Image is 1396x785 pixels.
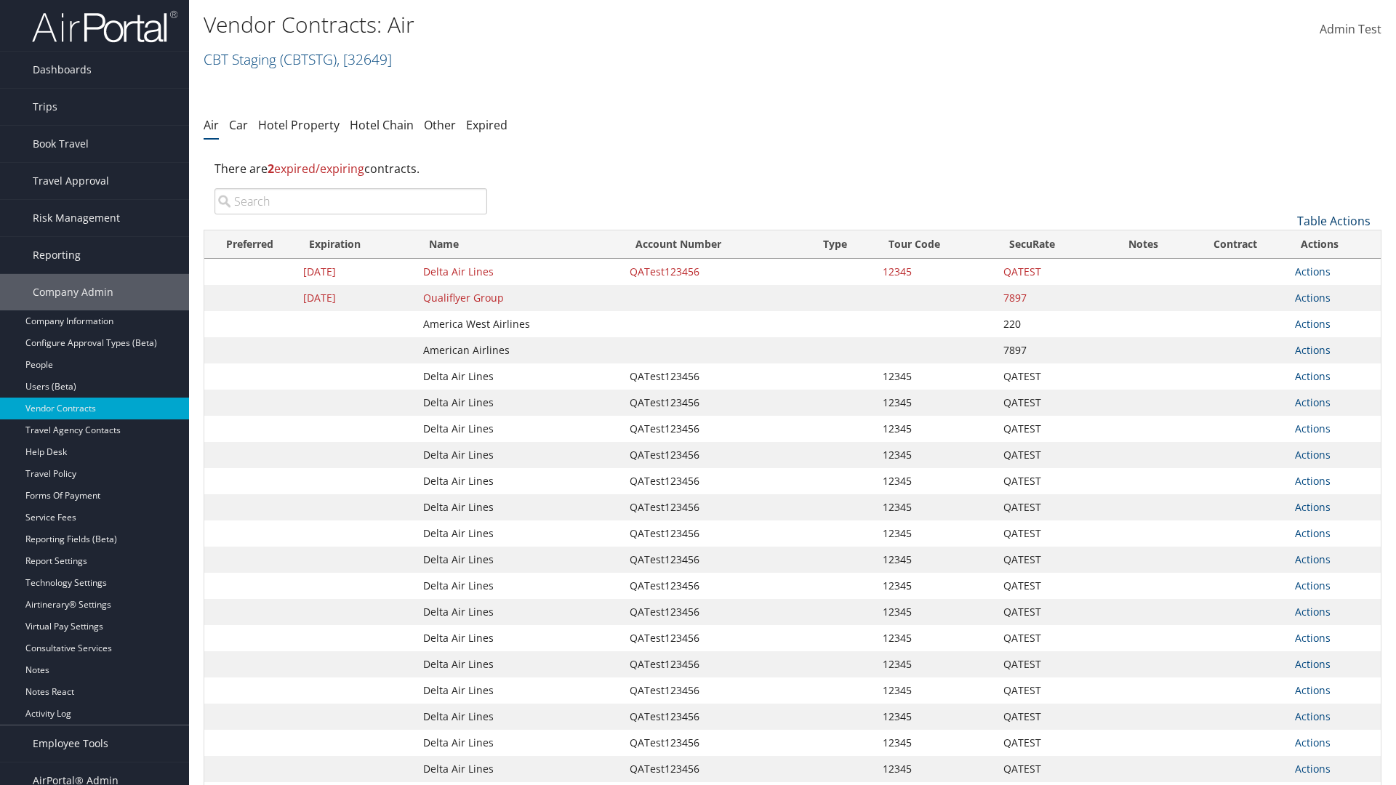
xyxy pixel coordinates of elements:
td: 12345 [875,704,996,730]
td: QATEST [996,599,1104,625]
td: Delta Air Lines [416,259,622,285]
a: Actions [1295,552,1331,566]
td: QATEST [996,520,1104,547]
td: Delta Air Lines [416,520,622,547]
a: Actions [1295,265,1331,278]
td: QATEST [996,651,1104,677]
span: Trips [33,89,57,125]
td: QATEST [996,468,1104,494]
td: 12345 [875,390,996,416]
td: QATEST [996,625,1104,651]
a: Actions [1295,317,1331,331]
td: 12345 [875,259,996,285]
td: 12345 [875,756,996,782]
td: Delta Air Lines [416,730,622,756]
td: 12345 [875,573,996,599]
td: QATest123456 [622,625,810,651]
a: Actions [1295,631,1331,645]
a: Actions [1295,422,1331,435]
th: Contract: activate to sort column ascending [1182,230,1287,259]
img: airportal-logo.png [32,9,177,44]
td: 12345 [875,547,996,573]
th: Notes: activate to sort column ascending [1104,230,1182,259]
td: QATest123456 [622,704,810,730]
td: Delta Air Lines [416,573,622,599]
a: CBT Staging [204,49,392,69]
span: Reporting [33,237,81,273]
td: QATEST [996,704,1104,730]
a: Actions [1295,762,1331,776]
td: 12345 [875,363,996,390]
td: QATest123456 [622,677,810,704]
th: Tour Code: activate to sort column ascending [875,230,996,259]
td: QATest123456 [622,547,810,573]
span: expired/expiring [268,161,364,177]
td: 7897 [996,285,1104,311]
td: QATest123456 [622,599,810,625]
td: QATest123456 [622,651,810,677]
td: Qualiflyer Group [416,285,622,311]
td: Delta Air Lines [416,599,622,625]
th: Type: activate to sort column ascending [810,230,876,259]
td: 12345 [875,494,996,520]
td: QATest123456 [622,468,810,494]
a: Actions [1295,474,1331,488]
td: Delta Air Lines [416,704,622,730]
td: QATEST [996,442,1104,468]
a: Actions [1295,500,1331,514]
a: Hotel Chain [350,117,414,133]
td: QATEST [996,259,1104,285]
th: Name: activate to sort column ascending [416,230,622,259]
th: Account Number: activate to sort column ascending [622,230,810,259]
a: Air [204,117,219,133]
td: Delta Air Lines [416,468,622,494]
span: Travel Approval [33,163,109,199]
td: Delta Air Lines [416,756,622,782]
a: Actions [1295,526,1331,540]
td: QATEST [996,573,1104,599]
a: Actions [1295,579,1331,592]
span: Book Travel [33,126,89,162]
td: Delta Air Lines [416,442,622,468]
td: QATest123456 [622,442,810,468]
td: QATest123456 [622,573,810,599]
td: [DATE] [296,259,417,285]
div: There are contracts. [204,149,1381,188]
td: QATEST [996,547,1104,573]
a: Actions [1295,736,1331,749]
td: Delta Air Lines [416,547,622,573]
td: QATest123456 [622,259,810,285]
strong: 2 [268,161,274,177]
td: [DATE] [296,285,417,311]
input: Search [214,188,487,214]
td: Delta Air Lines [416,494,622,520]
span: ( CBTSTG ) [280,49,337,69]
td: 12345 [875,442,996,468]
td: Delta Air Lines [416,363,622,390]
th: Expiration: activate to sort column descending [296,230,417,259]
th: Preferred: activate to sort column ascending [204,230,296,259]
td: American Airlines [416,337,622,363]
span: Risk Management [33,200,120,236]
td: Delta Air Lines [416,625,622,651]
td: QATest123456 [622,390,810,416]
a: Actions [1295,369,1331,383]
a: Table Actions [1297,213,1371,229]
td: QATEST [996,730,1104,756]
a: Admin Test [1320,7,1381,52]
td: QATest123456 [622,756,810,782]
a: Other [424,117,456,133]
a: Actions [1295,291,1331,305]
th: Actions [1288,230,1381,259]
td: 12345 [875,520,996,547]
a: Actions [1295,657,1331,671]
a: Actions [1295,709,1331,723]
span: Admin Test [1320,21,1381,37]
td: 220 [996,311,1104,337]
span: Company Admin [33,274,113,310]
td: Delta Air Lines [416,416,622,442]
td: 12345 [875,599,996,625]
h1: Vendor Contracts: Air [204,9,989,40]
td: QATEST [996,390,1104,416]
td: QATEST [996,677,1104,704]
